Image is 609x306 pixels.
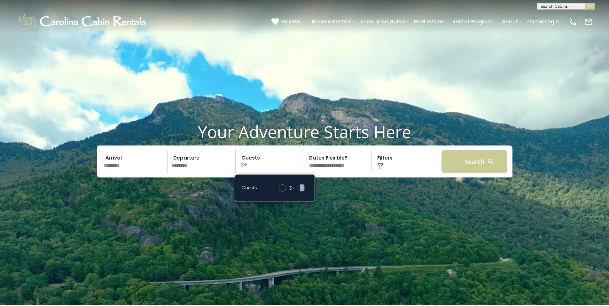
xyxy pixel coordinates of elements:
[289,185,292,191] div: 3
[300,184,302,191] span: +
[358,16,408,27] a: Local Area Guide
[449,16,496,27] a: Rental Program
[499,16,521,27] a: About
[276,184,308,192] div: +
[238,150,303,173] p: 3+
[242,185,257,190] h5: Guests
[487,158,495,166] img: search-regular-white.png
[411,16,446,27] a: Real Estate
[441,150,508,173] button: Search
[377,163,384,169] img: filter--v1.png
[280,18,301,26] span: My Favs
[282,184,283,191] span: -
[524,16,562,27] a: Owner Login
[5,122,604,142] h1: Your Adventure Starts Here
[584,17,593,26] img: mail-regular-white.png
[16,12,149,31] img: White-1-1-2.png
[271,18,302,26] a: My Favs
[309,16,355,27] a: Browse Rentals
[568,17,577,26] img: phone-regular-white.png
